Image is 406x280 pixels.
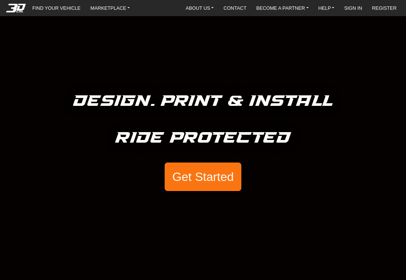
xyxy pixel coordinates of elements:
a: BECOME A PARTNER [253,3,312,13]
a: ABOUT US [183,3,217,13]
a: CONTACT [221,3,250,13]
a: FIND YOUR VEHICLE [29,3,83,13]
h5: Ride Protected [115,126,291,151]
a: HELP [315,3,338,13]
a: MARKETPLACE [88,3,133,13]
button: Get Started [165,163,241,191]
a: REGISTER [369,3,399,13]
a: SIGN IN [341,3,365,13]
h5: Design. Print & Install [73,89,333,114]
